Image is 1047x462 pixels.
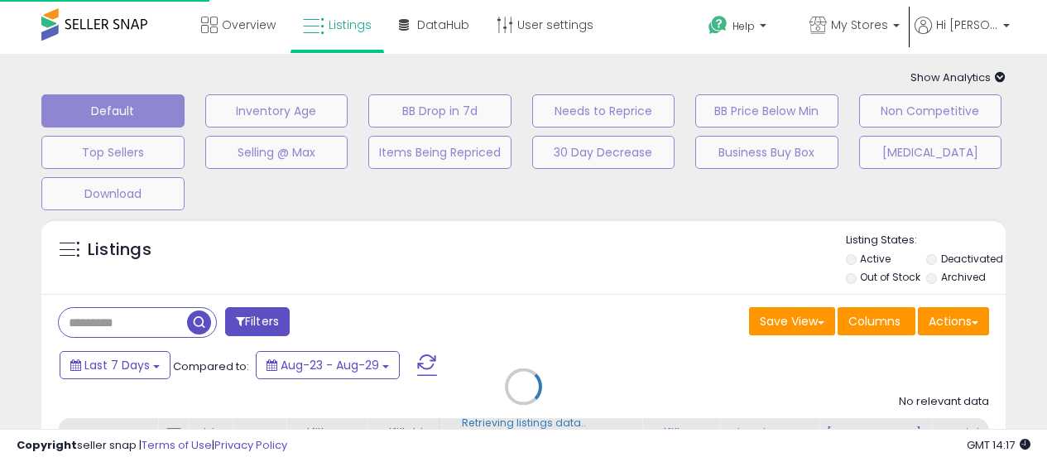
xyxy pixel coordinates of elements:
[17,438,287,454] div: seller snap | |
[205,94,348,128] button: Inventory Age
[831,17,888,33] span: My Stores
[915,17,1010,54] a: Hi [PERSON_NAME]
[368,136,511,169] button: Items Being Repriced
[532,94,675,128] button: Needs to Reprice
[695,94,838,128] button: BB Price Below Min
[41,136,185,169] button: Top Sellers
[859,94,1002,128] button: Non Competitive
[732,19,755,33] span: Help
[41,94,185,128] button: Default
[910,70,1006,85] span: Show Analytics
[205,136,348,169] button: Selling @ Max
[41,177,185,210] button: Download
[859,136,1002,169] button: [MEDICAL_DATA]
[532,136,675,169] button: 30 Day Decrease
[936,17,998,33] span: Hi [PERSON_NAME]
[417,17,469,33] span: DataHub
[368,94,511,128] button: BB Drop in 7d
[462,416,586,431] div: Retrieving listings data..
[695,136,838,169] button: Business Buy Box
[17,437,77,453] strong: Copyright
[329,17,372,33] span: Listings
[222,17,276,33] span: Overview
[708,15,728,36] i: Get Help
[695,2,795,54] a: Help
